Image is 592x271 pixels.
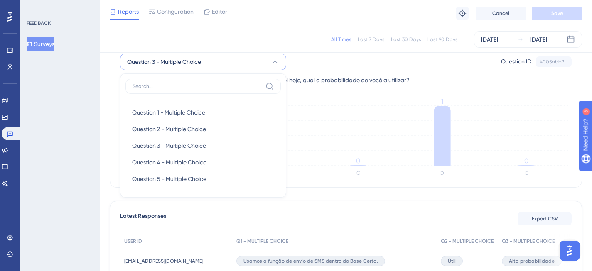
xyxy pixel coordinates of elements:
[440,170,444,176] text: D
[125,137,281,154] button: Question 3 - Multiple Choice
[132,157,206,167] span: Question 4 - Multiple Choice
[27,20,51,27] div: FEEDBACK
[125,154,281,171] button: Question 4 - Multiple Choice
[356,170,360,176] text: C
[132,174,206,184] span: Question 5 - Multiple Choice
[518,212,572,225] button: Export CSV
[124,258,203,264] span: [EMAIL_ADDRESS][DOMAIN_NAME]
[212,7,227,17] span: Editor
[132,141,206,151] span: Question 3 - Multiple Choice
[125,121,281,137] button: Question 2 - Multiple Choice
[124,238,142,244] span: USER ID
[157,7,194,17] span: Configuration
[132,124,206,134] span: Question 2 - Multiple Choice
[125,171,281,187] button: Question 5 - Multiple Choice
[441,238,494,244] span: Q2 - MULTIPLE CHOICE
[502,238,555,244] span: Q3 - MULTIPLE CHOICE
[481,34,498,44] div: [DATE]
[492,10,509,17] span: Cancel
[551,10,563,17] span: Save
[133,83,262,90] input: Search...
[168,75,410,85] span: 3. Se essa funcionalidade estivesse disponível hoje, qual a probabilidade de você a utilizar?
[127,57,201,67] span: Question 3 - Multiple Choice
[557,238,582,263] iframe: UserGuiding AI Assistant Launcher
[532,215,558,222] span: Export CSV
[441,98,443,105] tspan: 1
[525,170,528,176] text: E
[236,238,288,244] span: Q1 - MULTIPLE CHOICE
[120,211,166,226] span: Latest Responses
[27,37,54,51] button: Surveys
[243,258,378,264] span: Usamos a função de envio de SMS dentro do Base Certa.
[448,258,456,264] span: Útil
[331,36,351,43] div: All Times
[118,7,139,17] span: Reports
[358,36,384,43] div: Last 7 Days
[501,56,533,67] div: Question ID:
[427,36,457,43] div: Last 90 Days
[524,157,528,165] tspan: 0
[58,4,60,11] div: 3
[356,157,360,165] tspan: 0
[20,2,52,12] span: Need Help?
[476,7,526,20] button: Cancel
[540,59,568,65] div: 4005abb3...
[125,104,281,121] button: Question 1 - Multiple Choice
[532,7,582,20] button: Save
[391,36,421,43] div: Last 30 Days
[530,34,547,44] div: [DATE]
[509,258,555,264] span: Alta probabilidade
[132,107,205,117] span: Question 1 - Multiple Choice
[120,54,286,70] button: Question 3 - Multiple Choice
